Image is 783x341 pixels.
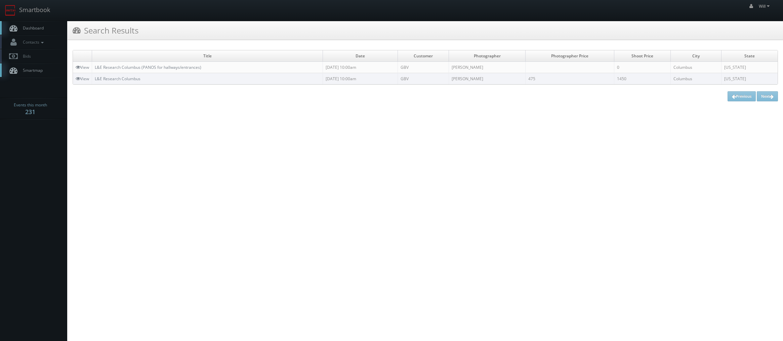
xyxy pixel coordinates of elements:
[614,73,671,85] td: 1450
[721,62,778,73] td: [US_STATE]
[398,73,449,85] td: GBV
[671,62,721,73] td: Columbus
[614,50,671,62] td: Shoot Price
[76,76,89,82] a: View
[5,5,16,16] img: smartbook-logo.png
[19,25,44,31] span: Dashboard
[721,73,778,85] td: [US_STATE]
[19,39,45,45] span: Contacts
[449,73,525,85] td: [PERSON_NAME]
[526,73,614,85] td: 475
[614,62,671,73] td: 0
[323,73,398,85] td: [DATE] 10:00am
[526,50,614,62] td: Photographer Price
[671,50,721,62] td: City
[14,102,47,108] span: Events this month
[323,50,398,62] td: Date
[323,62,398,73] td: [DATE] 10:00am
[95,64,201,70] a: L&E Research Columbus (PANOS for hallways/entrances)
[19,53,31,59] span: Bids
[73,25,138,36] h3: Search Results
[449,50,525,62] td: Photographer
[95,76,140,82] a: L&E Research Columbus
[76,64,89,70] a: View
[25,108,35,116] strong: 231
[19,67,43,73] span: Smartmap
[398,50,449,62] td: Customer
[721,50,778,62] td: State
[671,73,721,85] td: Columbus
[449,62,525,73] td: [PERSON_NAME]
[398,62,449,73] td: GBV
[92,50,323,62] td: Title
[759,3,772,9] span: Will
